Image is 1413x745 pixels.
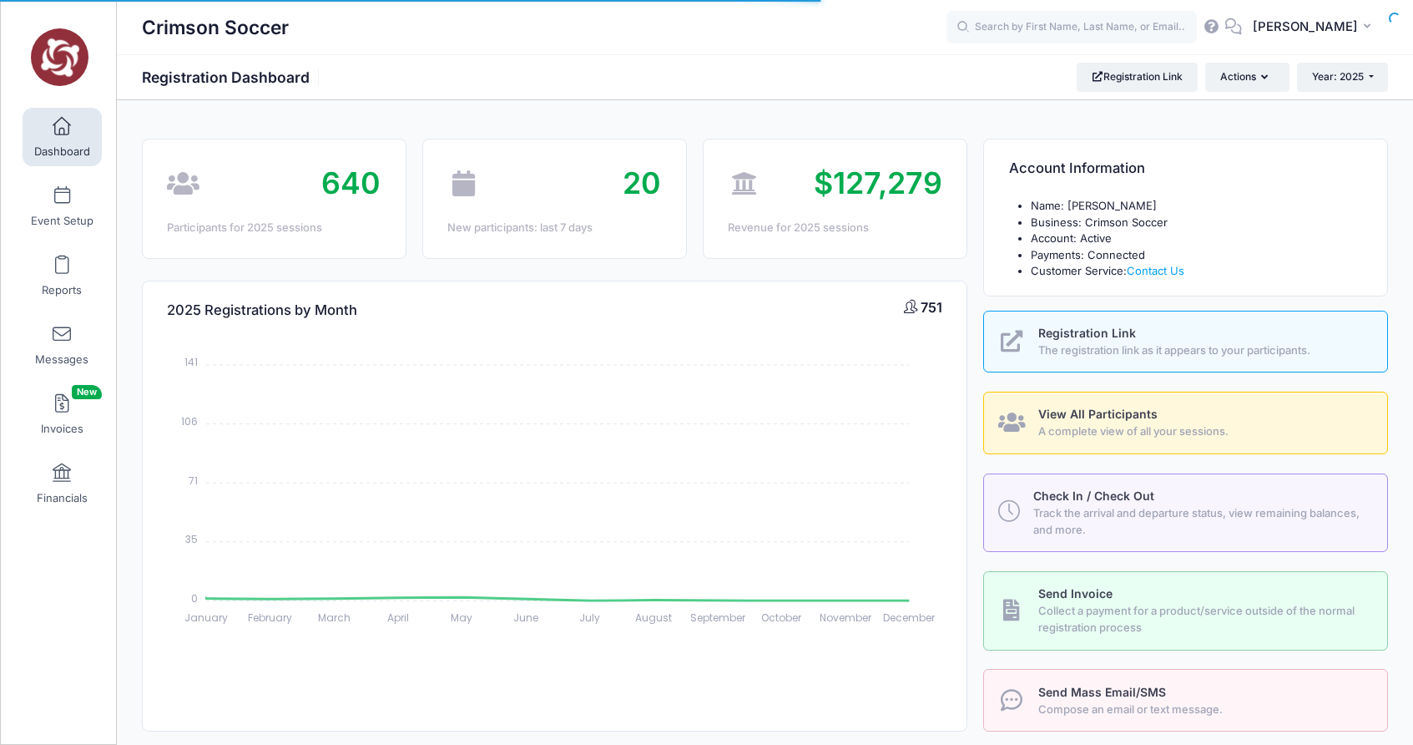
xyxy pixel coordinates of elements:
[946,11,1197,44] input: Search by First Name, Last Name, or Email...
[387,611,409,625] tspan: April
[921,299,942,316] span: 751
[1031,231,1363,247] li: Account: Active
[513,611,538,625] tspan: June
[1297,63,1388,91] button: Year: 2025
[690,611,746,625] tspan: September
[72,385,102,399] span: New
[1038,423,1368,440] span: A complete view of all your sessions.
[23,246,102,305] a: Reports
[191,590,198,605] tspan: 0
[820,611,872,625] tspan: November
[184,355,198,369] tspan: 141
[23,316,102,374] a: Messages
[1031,263,1363,280] li: Customer Service:
[1038,326,1136,340] span: Registration Link
[1312,70,1364,83] span: Year: 2025
[1038,685,1166,699] span: Send Mass Email/SMS
[635,611,672,625] tspan: August
[983,311,1388,373] a: Registration Link The registration link as it appears to your participants.
[189,473,198,487] tspan: 71
[447,220,661,236] div: New participants: last 7 days
[31,214,93,228] span: Event Setup
[23,385,102,443] a: InvoicesNew
[728,220,941,236] div: Revenue for 2025 sessions
[1031,198,1363,215] li: Name: [PERSON_NAME]
[814,165,942,201] span: $127,279
[1038,603,1368,636] span: Collect a payment for a product/service outside of the normal registration process
[1038,702,1368,718] span: Compose an email or text message.
[28,26,91,89] img: Crimson Soccer
[1038,586,1113,601] span: Send Invoice
[23,108,102,166] a: Dashboard
[1033,489,1154,503] span: Check In / Check Out
[34,144,90,159] span: Dashboard
[1253,18,1358,36] span: [PERSON_NAME]
[167,220,381,236] div: Participants for 2025 sessions
[1205,63,1289,91] button: Actions
[623,165,661,201] span: 20
[1031,215,1363,231] li: Business: Crimson Soccer
[41,422,83,436] span: Invoices
[142,8,289,47] h1: Crimson Soccer
[1009,145,1145,193] h4: Account Information
[248,611,292,625] tspan: February
[1,18,118,97] a: Crimson Soccer
[983,474,1388,552] a: Check In / Check Out Track the arrival and departure status, view remaining balances, and more.
[181,414,198,428] tspan: 106
[23,454,102,513] a: Financials
[579,611,600,625] tspan: July
[1031,247,1363,264] li: Payments: Connected
[35,352,88,367] span: Messages
[983,669,1388,732] a: Send Mass Email/SMS Compose an email or text message.
[42,283,82,297] span: Reports
[761,611,802,625] tspan: October
[1038,342,1368,359] span: The registration link as it appears to your participants.
[884,611,936,625] tspan: December
[1127,264,1184,277] a: Contact Us
[1033,505,1368,538] span: Track the arrival and departure status, view remaining balances, and more.
[318,611,351,625] tspan: March
[452,611,473,625] tspan: May
[167,286,357,334] h4: 2025 Registrations by Month
[37,491,88,505] span: Financials
[983,571,1388,650] a: Send Invoice Collect a payment for a product/service outside of the normal registration process
[1242,8,1388,47] button: [PERSON_NAME]
[1038,407,1158,421] span: View All Participants
[185,532,198,546] tspan: 35
[321,165,381,201] span: 640
[184,611,228,625] tspan: January
[142,68,324,86] h1: Registration Dashboard
[983,392,1388,454] a: View All Participants A complete view of all your sessions.
[1077,63,1198,91] a: Registration Link
[23,177,102,236] a: Event Setup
